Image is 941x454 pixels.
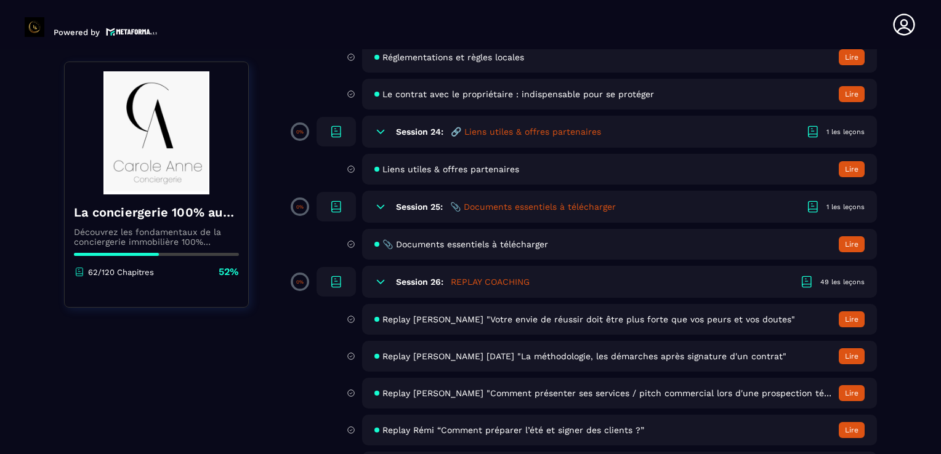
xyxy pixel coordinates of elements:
button: Lire [839,385,865,401]
img: logo-branding [25,17,44,37]
p: 52% [219,265,239,279]
button: Lire [839,311,865,327]
h5: REPLAY COACHING [451,276,530,288]
h6: Session 26: [396,277,443,287]
span: Réglementations et règles locales [382,52,524,62]
p: Découvrez les fondamentaux de la conciergerie immobilière 100% automatisée. Cette formation est c... [74,227,239,247]
span: Replay [PERSON_NAME] [DATE] "La méthodologie, les démarches après signature d'un contrat" [382,351,786,361]
h5: 🔗 Liens utiles & offres partenaires [451,125,601,138]
button: Lire [839,422,865,438]
h4: La conciergerie 100% automatisée [74,204,239,221]
span: Liens utiles & offres partenaires [382,164,519,174]
div: 49 les leçons [820,277,865,287]
img: logo [106,26,158,37]
button: Lire [839,86,865,102]
div: 1 les leçons [826,202,865,212]
img: banner [74,71,239,194]
span: Replay [PERSON_NAME] "Votre envie de réussir doit être plus forte que vos peurs et vos doutes" [382,314,795,324]
h6: Session 24: [396,127,443,137]
button: Lire [839,49,865,65]
p: 0% [296,279,304,285]
button: Lire [839,161,865,177]
span: Replay [PERSON_NAME] "Comment présenter ses services / pitch commercial lors d'une prospection té... [382,388,833,398]
span: Replay Rémi “Comment préparer l’été et signer des clients ?” [382,425,644,435]
div: 1 les leçons [826,127,865,137]
p: 62/120 Chapitres [88,268,154,277]
span: 📎 Documents essentiels à télécharger [382,239,548,249]
p: 0% [296,204,304,210]
p: Powered by [54,28,100,37]
button: Lire [839,348,865,364]
p: 0% [296,129,304,135]
h6: Session 25: [396,202,443,212]
h5: 📎 Documents essentiels à télécharger [450,201,616,213]
button: Lire [839,236,865,252]
span: Le contrat avec le propriétaire : indispensable pour se protéger [382,89,654,99]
